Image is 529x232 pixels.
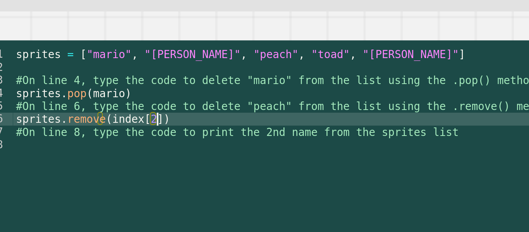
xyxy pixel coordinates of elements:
[13,107,29,113] div: 6
[13,100,29,107] div: 5
[13,74,29,80] div: 1
[13,93,29,100] div: 4
[13,87,29,93] div: 3
[13,80,29,87] div: 2
[13,113,29,120] div: 7
[13,120,29,126] div: 8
